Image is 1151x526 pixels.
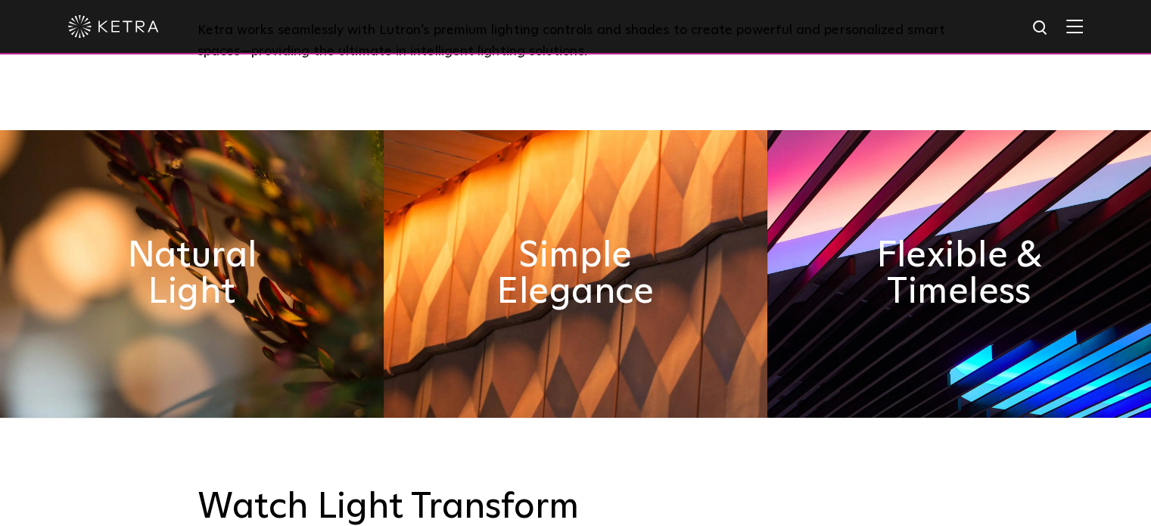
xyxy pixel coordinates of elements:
h2: Flexible & Timeless [863,238,1056,310]
h2: Simple Elegance [480,238,672,310]
img: ketra-logo-2019-white [68,15,159,38]
img: simple_elegance [384,130,767,418]
h2: Natural Light [96,238,288,310]
img: Hamburger%20Nav.svg [1066,19,1083,33]
img: flexible_timeless_ketra [767,130,1151,418]
img: search icon [1031,19,1050,38]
